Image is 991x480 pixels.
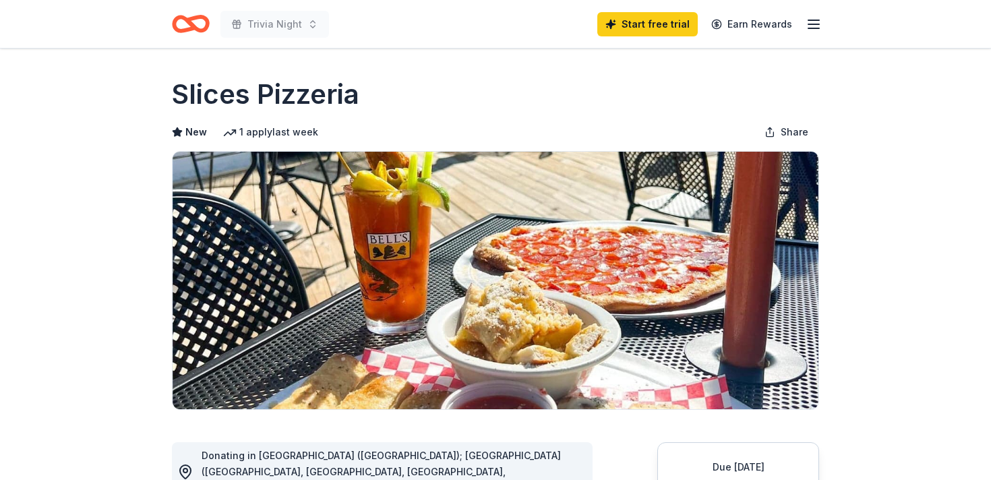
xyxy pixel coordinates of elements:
[781,124,808,140] span: Share
[247,16,302,32] span: Trivia Night
[674,459,802,475] div: Due [DATE]
[220,11,329,38] button: Trivia Night
[172,8,210,40] a: Home
[172,76,359,113] h1: Slices Pizzeria
[223,124,318,140] div: 1 apply last week
[185,124,207,140] span: New
[597,12,698,36] a: Start free trial
[703,12,800,36] a: Earn Rewards
[754,119,819,146] button: Share
[173,152,818,409] img: Image for Slices Pizzeria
